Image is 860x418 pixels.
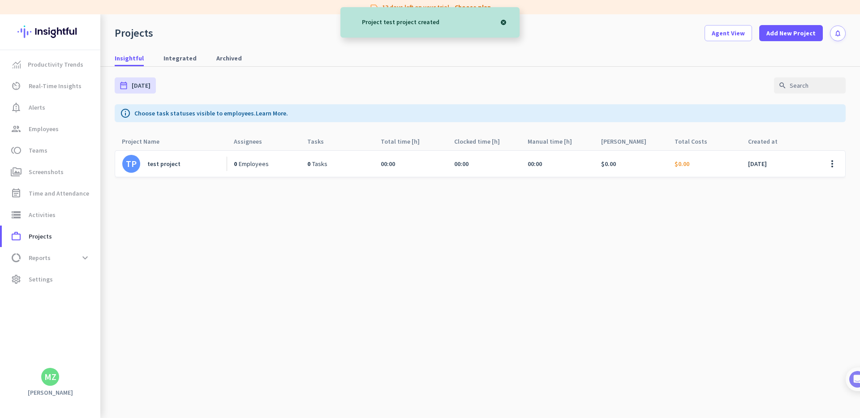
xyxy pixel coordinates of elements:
[601,160,616,168] span: $0.00
[44,372,56,381] div: MZ
[234,160,237,168] span: 0
[17,14,83,49] img: Insightful logo
[134,109,288,118] p: Choose task statuses visible to employees.
[120,108,131,119] i: info
[11,124,21,134] i: group
[256,109,288,117] a: Learn More.
[759,25,823,41] button: Add New Project
[370,3,378,12] i: label
[239,160,269,168] span: Employees
[2,161,100,183] a: perm_mediaScreenshots
[11,252,21,263] i: data_usage
[29,274,53,285] span: Settings
[13,60,21,68] img: menu-item
[29,252,51,263] span: Reports
[29,145,47,156] span: Teams
[11,81,21,91] i: av_timer
[774,77,846,94] input: Search
[381,135,430,148] div: Total time [h]
[2,97,100,118] a: notification_importantAlerts
[2,183,100,204] a: event_noteTime and Attendance
[528,160,542,168] span: 00:00
[705,25,752,41] button: Agent View
[2,140,100,161] a: tollTeams
[29,231,52,242] span: Projects
[601,135,657,148] div: [PERSON_NAME]
[28,59,83,70] span: Productivity Trends
[748,160,767,168] div: [DATE]
[307,135,335,148] div: Tasks
[454,135,511,148] div: Clocked time [h]
[712,29,745,38] span: Agent View
[2,269,100,290] a: settingsSettings
[834,30,842,37] i: notifications
[122,135,170,148] div: Project Name
[126,159,137,168] div: TP
[115,54,144,63] span: Insightful
[748,135,788,148] div: Created at
[29,124,59,134] span: Employees
[119,81,128,90] i: date_range
[77,250,93,266] button: expand_more
[11,188,21,199] i: event_note
[2,54,100,75] a: menu-itemProductivity Trends
[381,160,395,168] span: 00:00
[29,102,45,113] span: Alerts
[454,160,469,168] span: 00:00
[675,135,718,148] div: Total Costs
[307,160,310,168] span: 0
[29,209,56,220] span: Activities
[528,135,583,148] div: Manual time [h]
[455,3,491,12] a: Choose plan
[11,274,21,285] i: settings
[11,166,21,177] i: perm_media
[766,29,816,38] span: Add New Project
[132,81,150,90] span: [DATE]
[675,160,689,168] span: $0.00
[115,26,153,40] div: Projects
[2,118,100,140] a: groupEmployees
[234,135,273,148] div: Assignees
[147,160,181,168] div: test project
[2,247,100,269] a: data_usageReportsexpand_more
[11,102,21,113] i: notification_important
[2,204,100,226] a: storageActivities
[122,155,227,173] a: TPtest project
[11,231,21,242] i: work_outline
[11,145,21,156] i: toll
[2,226,100,247] a: work_outlineProjects
[163,54,197,63] span: Integrated
[830,26,846,41] button: notifications
[216,54,242,63] span: Archived
[11,209,21,220] i: storage
[778,81,787,90] i: search
[29,166,64,177] span: Screenshots
[821,153,843,175] button: more_vert
[29,81,82,91] span: Real-Time Insights
[362,17,439,26] p: Project test project created
[2,75,100,97] a: av_timerReal-Time Insights
[312,160,327,168] span: Tasks
[29,188,89,199] span: Time and Attendance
